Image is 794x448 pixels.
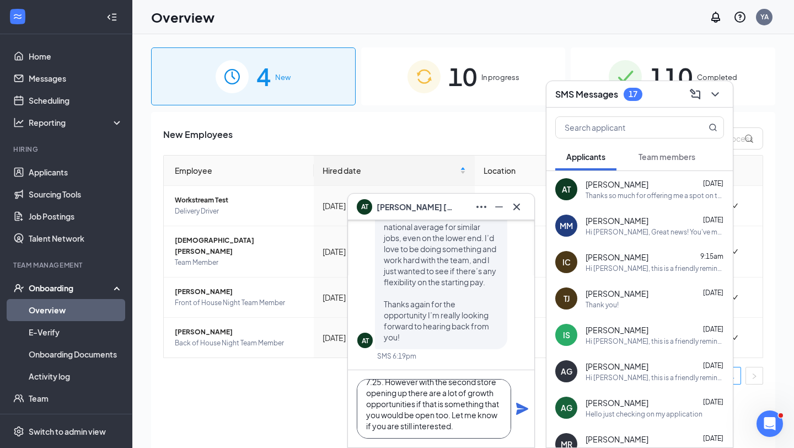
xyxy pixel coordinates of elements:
[751,373,758,380] span: right
[709,88,722,101] svg: ChevronDown
[555,88,618,100] h3: SMS Messages
[175,235,305,257] span: [DEMOGRAPHIC_DATA][PERSON_NAME]
[29,183,123,205] a: Sourcing Tools
[29,321,123,343] a: E-Verify
[175,286,305,297] span: [PERSON_NAME]
[357,379,511,439] textarea: Good morning, minimum wage is 7.25. However with the second store opening up there are a lot of g...
[29,45,123,67] a: Home
[566,152,605,162] span: Applicants
[556,117,686,138] input: Search applicant
[562,184,571,195] div: AT
[377,351,416,361] div: SMS 6:19pm
[703,179,723,188] span: [DATE]
[175,338,305,349] span: Back of House Night Team Member
[561,402,572,413] div: AG
[586,373,724,382] div: Hi [PERSON_NAME], this is a friendly reminder. To move forward with your application for Team Mem...
[745,367,763,385] li: Next Page
[448,57,477,95] span: 10
[490,198,508,216] button: Minimize
[586,191,724,200] div: Thanks so much for offering me a spot on the [DEMOGRAPHIC_DATA]-fil-A team! I’m really excited ab...
[686,86,704,103] button: ComposeMessage
[760,12,769,22] div: YA
[561,366,572,377] div: AG
[13,282,24,294] svg: UserCheck
[275,72,291,83] span: New
[586,397,648,408] span: [PERSON_NAME]
[13,426,24,437] svg: Settings
[481,72,519,83] span: In progress
[175,206,305,217] span: Delivery Driver
[175,257,305,268] span: Team Member
[586,227,724,237] div: Hi [PERSON_NAME], Great news! You've moved on to the next stage of the application. We have a few...
[516,402,529,415] svg: Plane
[475,186,613,226] td: Midlothian
[377,201,454,213] span: [PERSON_NAME] [PERSON_NAME]
[586,215,648,226] span: [PERSON_NAME]
[700,252,723,260] span: 9:15am
[475,278,613,318] td: Midlothian
[586,300,619,310] div: Thank you!
[586,288,648,299] span: [PERSON_NAME]
[709,123,717,132] svg: MagnifyingGlass
[475,200,488,214] svg: Ellipses
[697,72,737,83] span: Completed
[323,246,466,258] div: [DATE]
[475,156,613,186] th: Location
[586,434,648,445] span: [PERSON_NAME]
[175,195,305,206] span: Workstream Test
[703,361,723,370] span: [DATE]
[745,367,763,385] button: right
[689,88,702,101] svg: ComposeMessage
[29,117,124,128] div: Reporting
[163,127,233,150] span: New Employees
[256,57,271,95] span: 4
[29,205,123,227] a: Job Postings
[13,260,121,270] div: Team Management
[29,343,123,365] a: Onboarding Documents
[13,145,121,154] div: Hiring
[29,299,123,321] a: Overview
[639,152,695,162] span: Team members
[510,200,523,214] svg: Cross
[29,365,123,387] a: Activity log
[29,89,123,111] a: Scheduling
[492,200,506,214] svg: Minimize
[650,57,693,95] span: 110
[731,334,738,342] span: down
[475,226,613,278] td: Midlothian
[703,325,723,333] span: [DATE]
[706,86,724,103] button: ChevronDown
[29,409,123,431] a: DocumentsCrown
[29,282,114,294] div: Onboarding
[703,289,723,297] span: [DATE]
[731,294,738,301] span: down
[562,257,571,268] div: IC
[629,89,637,99] div: 17
[473,198,490,216] button: Ellipses
[563,329,570,340] div: IS
[508,198,525,216] button: Cross
[29,227,123,249] a: Talent Network
[731,202,738,210] span: down
[29,67,123,89] a: Messages
[586,264,724,273] div: Hi [PERSON_NAME], this is a friendly reminder. Your interview with [DEMOGRAPHIC_DATA]-fil-A for F...
[586,409,702,419] div: Hello just checking on my application
[12,11,23,22] svg: WorkstreamLogo
[13,117,24,128] svg: Analysis
[106,12,117,23] svg: Collapse
[703,216,723,224] span: [DATE]
[757,410,783,437] iframe: Intercom live chat
[560,220,573,231] div: MM
[323,164,458,177] span: Hired date
[151,8,214,26] h1: Overview
[731,248,738,255] span: down
[586,324,648,335] span: [PERSON_NAME]
[709,10,722,24] svg: Notifications
[29,161,123,183] a: Applicants
[29,426,106,437] div: Switch to admin view
[703,398,723,406] span: [DATE]
[586,179,648,190] span: [PERSON_NAME]
[703,434,723,442] span: [DATE]
[733,10,747,24] svg: QuestionInfo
